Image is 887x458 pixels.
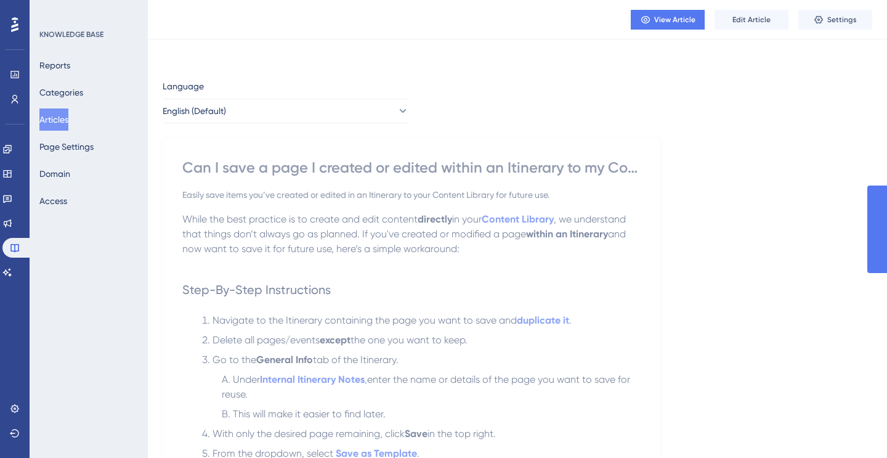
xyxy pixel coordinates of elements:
[213,334,320,346] span: Delete all pages/events
[182,282,331,297] span: Step-By-Step Instructions
[163,79,204,94] span: Language
[427,428,496,440] span: in the top right.
[835,409,872,446] iframe: UserGuiding AI Assistant Launcher
[526,228,608,240] strong: within an Itinerary
[715,10,788,30] button: Edit Article
[222,374,633,400] span: enter the name or details of the page you want to save for reuse.
[260,374,367,385] a: Internal Itinerary Notes,
[482,213,554,225] a: Content Library
[256,354,313,366] strong: General Info
[798,10,872,30] button: Settings
[418,213,452,225] strong: directly
[320,334,350,346] strong: except
[39,108,68,131] button: Articles
[732,15,771,25] span: Edit Article
[163,104,226,118] span: English (Default)
[182,158,641,178] div: Can I save a page I created or edited within an Itinerary to my Content Library so I can reuse it...
[182,213,418,225] span: While the best practice is to create and edit content
[39,163,70,185] button: Domain
[313,354,399,366] span: tab of the Itinerary.
[182,187,641,202] div: Easily save items you’ve created or edited in an Itinerary to your Content Library for future use.
[39,81,83,104] button: Categories
[365,374,367,385] span: ,
[39,54,70,76] button: Reports
[213,428,405,440] span: With only the desired page remaining, click
[827,15,857,25] span: Settings
[233,408,386,420] span: This will make it easier to find later.
[631,10,705,30] button: View Article
[654,15,695,25] span: View Article
[350,334,468,346] span: the one you want to keep.
[39,136,94,158] button: Page Settings
[163,99,409,123] button: English (Default)
[260,374,365,385] strong: Internal Itinerary Notes
[233,374,260,385] span: Under
[452,213,482,225] span: in your
[569,314,572,326] span: .
[39,190,67,212] button: Access
[213,314,517,326] span: Navigate to the Itinerary containing the page you want to save and
[517,314,569,326] a: duplicate it
[213,354,256,366] span: Go to the
[405,428,427,440] strong: Save
[39,30,103,39] div: KNOWLEDGE BASE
